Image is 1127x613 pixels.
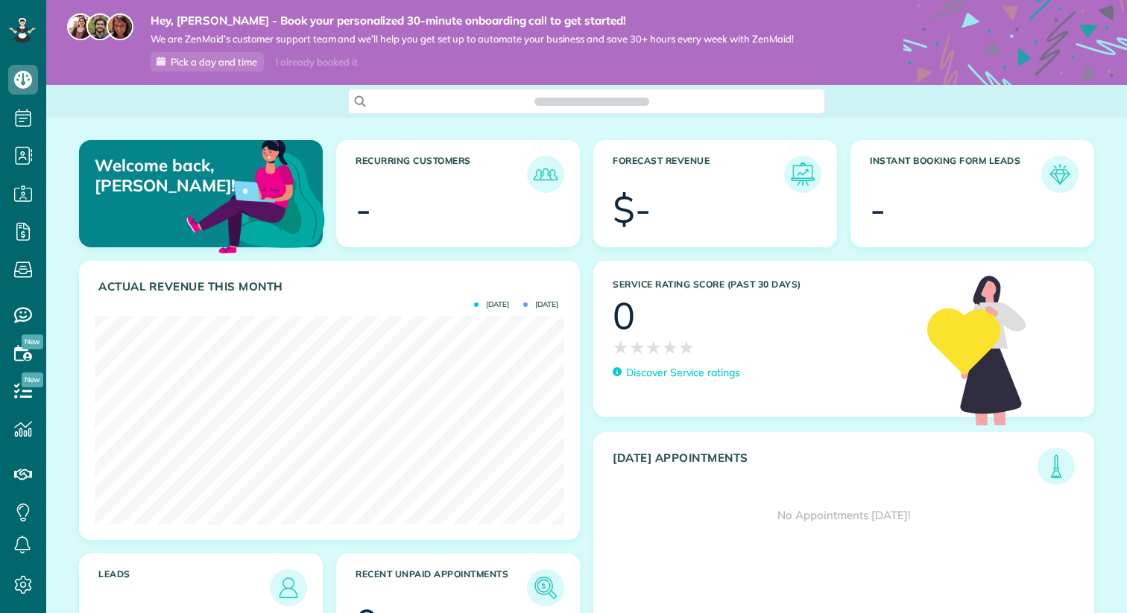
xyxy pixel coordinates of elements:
[523,301,558,308] span: [DATE]
[171,56,257,68] span: Pick a day and time
[594,485,1093,546] div: No Appointments [DATE]!
[98,569,270,606] h3: Leads
[98,280,564,293] h3: Actual Revenue this month
[107,13,133,40] img: michelle-19f622bdf1676172e81f8f8fba1fb50e276960ebfe0243fe18214015130c80e4.jpg
[613,334,629,361] span: ★
[1041,451,1071,481] img: icon_todays_appointments-901f7ab196bb0bea1936b74009e4eb5ffbc2d2711fa7634e0d609ed5ef32b18b.png
[356,569,527,606] h3: Recent unpaid appointments
[151,52,264,72] a: Pick a day and time
[22,334,43,349] span: New
[531,159,561,189] img: icon_recurring_customers-cf858462ba22bcd05b5a5880d41d6543d210077de5bb9ebc9590e49fd87d84ed.png
[613,451,1038,485] h3: [DATE] Appointments
[22,372,43,387] span: New
[613,191,651,228] div: $-
[531,573,561,603] img: icon_unpaid_appointments-47b8ce3997adf2238b356f14209ab4cced10bd1f174958f3ca8f1d0dd7fffeee.png
[356,191,371,228] div: -
[645,334,662,361] span: ★
[613,297,635,334] div: 0
[356,156,527,193] h3: Recurring Customers
[183,123,328,267] img: dashboard_welcome-42a62b7d889689a78055ac9021e634bf52bae3f8056760290aed330b23ab8690.png
[274,573,303,603] img: icon_leads-1bed01f49abd5b7fead27621c3d59655bb73ed531f8eeb49469d10e621d6b896.png
[626,365,740,381] p: Discover Service ratings
[678,334,695,361] span: ★
[549,94,634,109] span: Search ZenMaid…
[613,156,784,193] h3: Forecast Revenue
[151,33,794,45] span: We are ZenMaid’s customer support team and we’ll help you get set up to automate your business an...
[1045,159,1075,189] img: icon_form_leads-04211a6a04a5b2264e4ee56bc0799ec3eb69b7e499cbb523a139df1d13a81ae0.png
[870,156,1041,193] h3: Instant Booking Form Leads
[151,13,794,28] strong: Hey, [PERSON_NAME] - Book your personalized 30-minute onboarding call to get started!
[662,334,678,361] span: ★
[613,279,912,290] h3: Service Rating score (past 30 days)
[267,53,366,72] div: I already booked it
[86,13,113,40] img: jorge-587dff0eeaa6aab1f244e6dc62b8924c3b6ad411094392a53c71c6c4a576187d.jpg
[613,365,740,381] a: Discover Service ratings
[67,13,94,40] img: maria-72a9807cf96188c08ef61303f053569d2e2a8a1cde33d635c8a3ac13582a053d.jpg
[474,301,509,308] span: [DATE]
[95,156,244,195] p: Welcome back, [PERSON_NAME]!
[870,191,885,228] div: -
[788,159,818,189] img: icon_forecast_revenue-8c13a41c7ed35a8dcfafea3cbb826a0462acb37728057bba2d056411b612bbbe.png
[629,334,645,361] span: ★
